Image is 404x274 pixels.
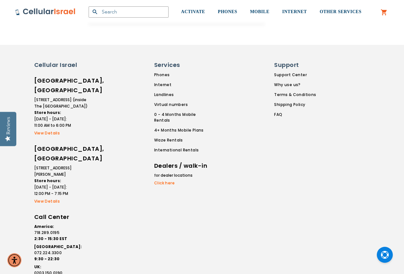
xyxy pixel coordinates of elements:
[34,244,82,249] strong: [GEOGRAPHIC_DATA]:
[7,253,21,267] div: Accessibility Menu
[154,172,209,179] li: for dealer locations
[89,6,169,18] input: Search
[154,72,212,78] a: Phones
[34,144,89,163] h6: [GEOGRAPHIC_DATA], [GEOGRAPHIC_DATA]
[154,147,212,153] a: International Rentals
[320,9,361,14] span: OTHER SERVICES
[274,112,316,117] a: FAQ
[15,8,76,16] img: Cellular Israel Logo
[34,236,67,241] strong: 2:30 - 15:30 EST
[5,117,11,134] div: Reviews
[34,230,89,236] a: 718.289.0195
[274,72,316,78] a: Support Center
[274,82,316,88] a: Why use us?
[154,112,212,123] a: 0 - 4 Months Mobile Rentals
[34,256,59,262] strong: 9:30 - 22:30
[34,198,89,204] a: View Details
[274,102,316,108] a: Shipping Policy
[154,102,212,108] a: Virtual numbers
[34,76,89,95] h6: [GEOGRAPHIC_DATA], [GEOGRAPHIC_DATA]
[34,165,89,197] li: [STREET_ADDRESS][PERSON_NAME] [DATE] - [DATE]: 12:00 PM - 7:15 PM
[154,82,212,88] a: Internet
[34,224,54,229] strong: America:
[274,61,312,69] h6: Support
[34,264,41,270] strong: UK:
[34,110,61,115] strong: Store hours:
[34,250,89,256] a: 072.224.3300
[34,130,89,136] a: View Details
[154,161,209,171] h6: Dealers / walk-in
[34,61,89,69] h6: Cellular Israel
[154,127,212,133] a: 4+ Months Mobile Plans
[282,9,307,14] span: INTERNET
[34,97,89,129] li: [STREET_ADDRESS] (inside The [GEOGRAPHIC_DATA]) [DATE] - [DATE]: 11:00 AM to 6:00 PM
[154,61,209,69] h6: Services
[154,92,212,98] a: Landlines
[154,137,212,143] a: Waze Rentals
[181,9,205,14] span: ACTIVATE
[34,212,89,222] h6: Call Center
[218,9,237,14] span: PHONES
[154,180,209,186] a: Click here
[34,178,61,183] strong: Store hours:
[250,9,270,14] span: MOBILE
[274,92,316,98] a: Terms & Conditions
